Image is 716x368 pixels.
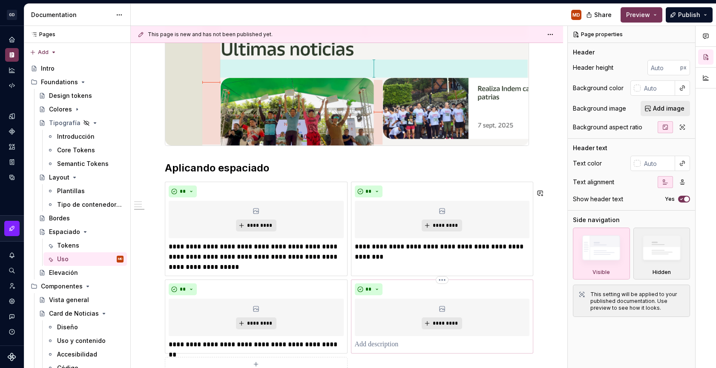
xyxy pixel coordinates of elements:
[621,7,662,23] button: Preview
[573,123,642,131] div: Background aspect ratio
[49,268,78,277] div: Elevación
[5,125,19,138] a: Components
[582,7,617,23] button: Share
[5,33,19,46] a: Home
[35,307,127,320] a: Card de Noticias
[5,155,19,169] a: Storybook stories
[573,159,602,168] div: Text color
[43,252,127,266] a: UsoMD
[41,78,78,86] div: Foundations
[7,10,17,20] div: GD
[5,310,19,323] button: Contact support
[38,49,49,56] span: Add
[57,350,97,359] div: Accesibilidad
[49,105,72,114] div: Colores
[573,178,614,186] div: Text alignment
[41,282,83,291] div: Componentes
[43,198,127,211] a: Tipo de contenedores
[43,143,127,157] a: Core Tokens
[31,11,112,19] div: Documentation
[653,269,671,276] div: Hidden
[57,160,109,168] div: Semantic Tokens
[35,89,127,103] a: Design tokens
[573,48,595,57] div: Header
[27,31,55,38] div: Pages
[27,62,127,75] a: Intro
[5,279,19,293] a: Invite team
[5,140,19,154] a: Assets
[49,173,69,182] div: Layout
[8,353,16,361] svg: Supernova Logo
[43,130,127,143] a: Introducción
[49,228,80,236] div: Espaciado
[43,184,127,198] a: Plantillas
[5,109,19,123] a: Design tokens
[165,161,529,175] h2: Aplicando espaciado
[573,104,626,113] div: Background image
[590,291,684,311] div: This setting will be applied to your published documentation. Use preview to see how it looks.
[5,264,19,277] button: Search ⌘K
[573,216,620,224] div: Side navigation
[43,320,127,334] a: Diseño
[594,11,612,19] span: Share
[647,60,680,75] input: Auto
[5,248,19,262] button: Notifications
[665,196,675,203] label: Yes
[5,79,19,92] a: Code automation
[57,323,78,331] div: Diseño
[641,101,690,116] button: Add image
[118,255,122,263] div: MD
[57,187,85,195] div: Plantillas
[5,294,19,308] a: Settings
[49,91,92,100] div: Design tokens
[49,214,70,223] div: Bordes
[678,11,700,19] span: Publish
[27,75,127,89] div: Foundations
[43,157,127,171] a: Semantic Tokens
[35,266,127,280] a: Elevación
[573,195,623,203] div: Show header text
[626,11,650,19] span: Preview
[2,6,22,24] button: GD
[43,348,127,361] a: Accesibilidad
[57,337,106,345] div: Uso y contenido
[57,255,69,263] div: Uso
[653,104,684,113] span: Add image
[27,280,127,293] div: Componentes
[35,293,127,307] a: Vista general
[43,334,127,348] a: Uso y contenido
[573,228,630,280] div: Visible
[592,269,610,276] div: Visible
[5,171,19,184] a: Data sources
[573,84,624,92] div: Background color
[641,156,675,171] input: Auto
[633,228,690,280] div: Hidden
[57,146,95,154] div: Core Tokens
[573,144,607,152] div: Header text
[49,296,89,304] div: Vista general
[35,171,127,184] a: Layout
[27,46,59,58] button: Add
[5,63,19,77] a: Analytics
[5,48,19,62] a: Documentation
[35,225,127,239] a: Espaciado
[35,116,127,130] a: Tipografía
[148,31,273,38] span: This page is new and has not been published yet.
[57,241,79,250] div: Tokens
[35,211,127,225] a: Bordes
[43,239,127,252] a: Tokens
[641,80,675,96] input: Auto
